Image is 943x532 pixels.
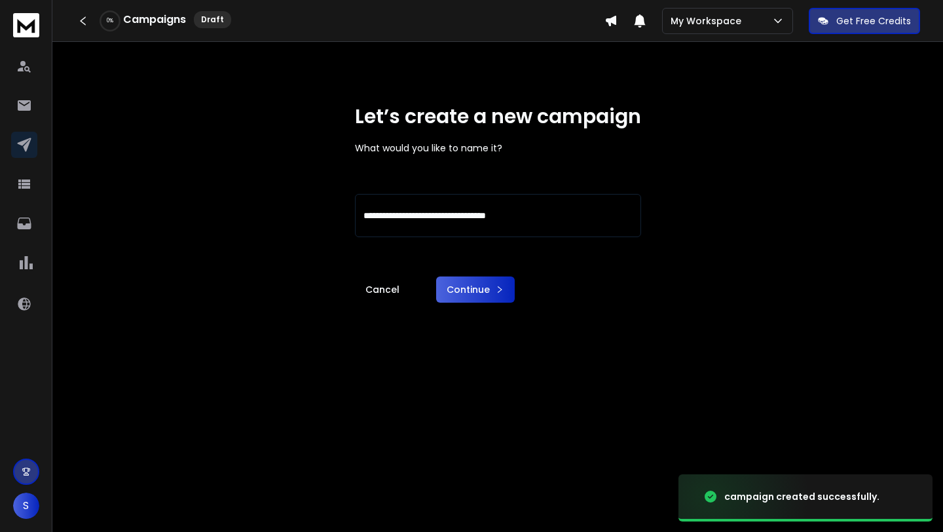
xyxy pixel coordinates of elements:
h1: Campaigns [123,12,186,28]
button: Get Free Credits [809,8,920,34]
div: Draft [194,11,231,28]
h1: Let’s create a new campaign [355,105,641,128]
button: Continue [436,276,515,303]
p: 0 % [107,17,113,25]
img: logo [13,13,39,37]
a: Cancel [355,276,410,303]
button: S [13,493,39,519]
div: campaign created successfully. [724,490,879,503]
p: Get Free Credits [836,14,911,28]
p: What would you like to name it? [355,142,641,155]
p: My Workspace [671,14,747,28]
